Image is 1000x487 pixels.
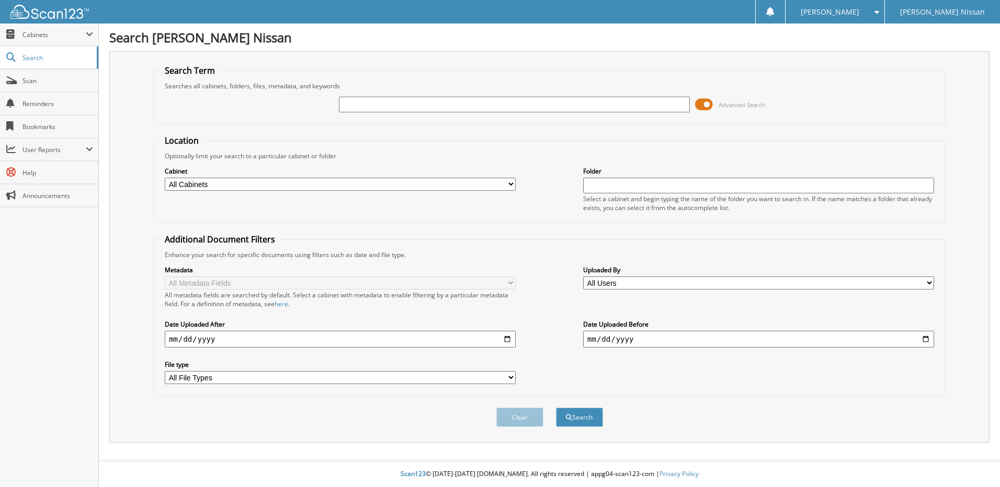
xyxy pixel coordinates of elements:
[109,29,990,46] h1: Search [PERSON_NAME] Nissan
[160,82,939,90] div: Searches all cabinets, folders, files, metadata, and keywords
[165,265,516,274] label: Metadata
[719,101,765,109] span: Advanced Search
[22,168,93,177] span: Help
[496,408,543,427] button: Clear
[165,320,516,329] label: Date Uploaded After
[160,135,204,146] legend: Location
[22,191,93,200] span: Announcements
[900,9,985,15] span: [PERSON_NAME] Nissan
[160,152,939,160] div: Optionally limit your search to a particular cabinet or folder
[583,265,934,274] label: Uploaded By
[165,167,516,176] label: Cabinet
[165,331,516,347] input: start
[165,360,516,369] label: File type
[583,167,934,176] label: Folder
[160,65,220,76] legend: Search Term
[10,5,89,19] img: scan123-logo-white.svg
[22,99,93,108] span: Reminders
[160,234,280,245] legend: Additional Document Filters
[583,194,934,212] div: Select a cabinet and begin typing the name of the folder you want to search in. If the name match...
[165,291,516,308] div: All metadata fields are searched by default. Select a cabinet with metadata to enable filtering b...
[22,30,86,39] span: Cabinets
[22,122,93,131] span: Bookmarks
[401,469,426,478] span: Scan123
[22,76,93,85] span: Scan
[160,250,939,259] div: Enhance your search for specific documents using filters such as date and file type.
[583,331,934,347] input: end
[275,299,288,308] a: here
[801,9,859,15] span: [PERSON_NAME]
[22,53,92,62] span: Search
[22,145,86,154] span: User Reports
[99,461,1000,487] div: © [DATE]-[DATE] [DOMAIN_NAME]. All rights reserved | appg04-scan123-com |
[556,408,603,427] button: Search
[583,320,934,329] label: Date Uploaded Before
[660,469,699,478] a: Privacy Policy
